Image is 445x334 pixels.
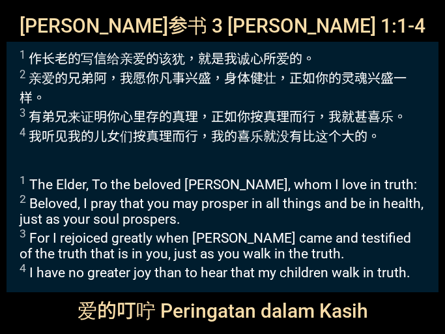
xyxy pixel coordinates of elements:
span: 爱的叮咛 Peringatan dalam Kasih [78,295,368,325]
wg191: 我 [68,129,380,144]
wg2192: 比这个大 [302,129,380,144]
wg3756: 有 [289,129,380,144]
sup: 3 [20,227,26,240]
sup: 4 [20,127,25,139]
sup: 3 [20,107,25,119]
wg4043: ，我的喜乐 [198,129,380,144]
wg225: 而行 [20,109,406,144]
span: 作长老的 [20,48,425,145]
wg3029: 喜乐 [20,109,406,144]
wg5043: 按 [133,129,380,144]
sup: 1 [20,174,26,187]
wg5463: 。 我听见 [20,109,406,144]
wg225: 而行 [172,129,380,144]
wg2064: 证明 [20,109,406,144]
wg5590: 兴盛 [20,70,406,144]
wg4571: 凡事 [20,70,406,144]
wg5198: ，正如 [20,70,406,144]
wg80: 来 [20,109,406,144]
sup: 1 [20,49,25,61]
wg1473: 诚心 [20,51,406,144]
wg5479: 就没 [263,129,380,144]
sup: 2 [20,68,25,81]
sup: 4 [20,262,26,275]
wg1050: ，就是 [20,51,406,144]
wg2531: 你 [20,109,406,144]
wg225: ，正如 [20,109,406,144]
wg25: 。 亲爱的 [20,51,406,144]
wg4675: 的灵魂 [20,70,406,144]
wg3739: 我 [20,51,406,144]
wg4043: ，我就甚 [20,109,406,144]
wg1722: 真理 [20,109,406,144]
wg1722: 真理 [146,129,380,144]
sup: 2 [20,192,26,205]
wg5130: 的。 [354,129,380,144]
span: [PERSON_NAME]参书 3 [PERSON_NAME] 1:1-4 [20,10,425,40]
wg27: 兄弟阿，我愿 [20,70,406,144]
wg2531: 你 [20,70,406,144]
wg2137: ，身体健壮 [20,70,406,144]
wg2137: 一样。 有弟兄 [20,70,406,144]
wg4771: 按 [20,109,406,144]
wg4245: 写信给亲爱的 [20,51,406,144]
span: The Elder, To the beloved [PERSON_NAME], whom I love in truth: Beloved, I pray that you may prosp... [20,174,425,281]
wg27: 该犹 [20,51,406,144]
wg225: 所爱的 [20,51,406,144]
wg4675: 心里存的真理 [20,109,406,144]
wg1699: 的儿女们 [81,129,380,144]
